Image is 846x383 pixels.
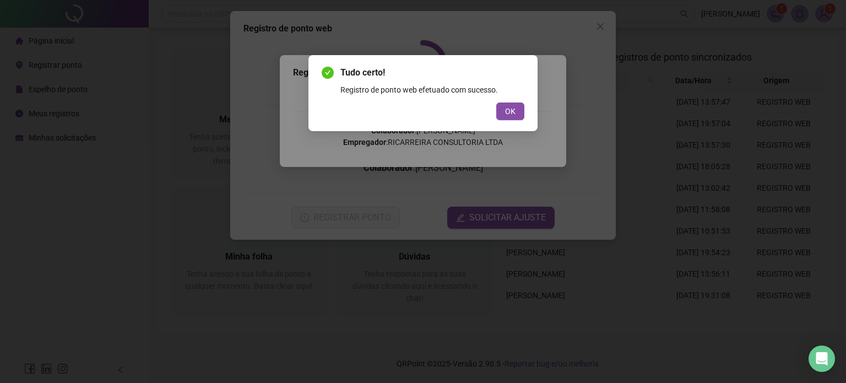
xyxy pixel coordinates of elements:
div: Open Intercom Messenger [809,346,835,372]
span: OK [505,105,516,117]
button: OK [496,103,524,120]
span: check-circle [322,67,334,79]
div: Registro de ponto web efetuado com sucesso. [340,84,524,96]
span: Tudo certo! [340,66,524,79]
